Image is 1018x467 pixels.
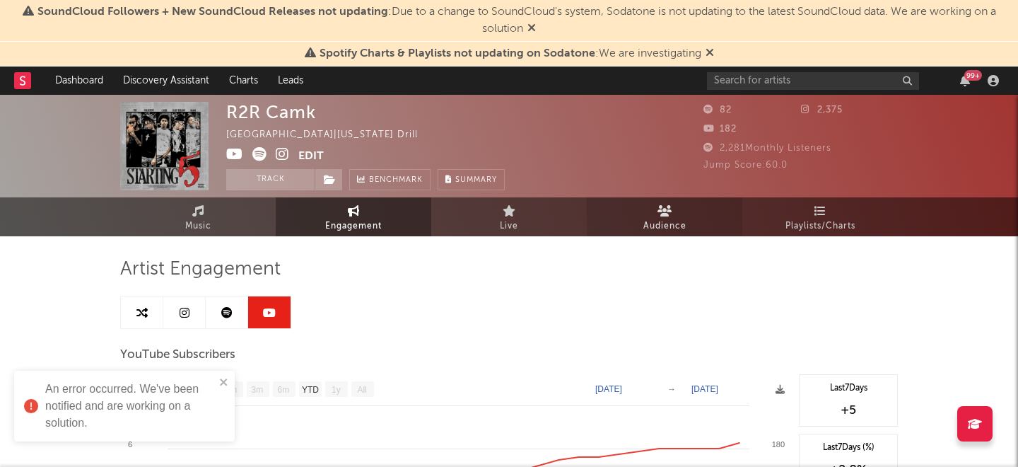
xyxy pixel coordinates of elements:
[37,6,388,18] span: SoundCloud Followers + New SoundCloud Releases not updating
[226,169,315,190] button: Track
[37,6,996,35] span: : Due to a change to SoundCloud's system, Sodatone is not updating to the latest SoundCloud data....
[113,67,219,95] a: Discovery Assistant
[960,75,970,86] button: 99+
[276,197,431,236] a: Engagement
[703,144,831,153] span: 2,281 Monthly Listeners
[703,125,737,134] span: 182
[703,105,732,115] span: 82
[785,218,855,235] span: Playlists/Charts
[45,381,215,432] div: An error occurred. We've been notified and are working on a solution.
[320,48,595,59] span: Spotify Charts & Playlists not updating on Sodatone
[268,67,313,95] a: Leads
[278,385,290,395] text: 6m
[807,402,890,419] div: +5
[527,23,536,35] span: Dismiss
[691,384,718,394] text: [DATE]
[302,385,319,395] text: YTD
[438,169,505,190] button: Summary
[252,385,264,395] text: 3m
[455,176,497,184] span: Summary
[500,218,518,235] span: Live
[226,127,434,144] div: [GEOGRAPHIC_DATA] | [US_STATE] Drill
[807,442,890,454] div: Last 7 Days (%)
[325,218,382,235] span: Engagement
[226,102,316,122] div: R2R Camk
[595,384,622,394] text: [DATE]
[807,382,890,395] div: Last 7 Days
[120,197,276,236] a: Music
[298,147,324,165] button: Edit
[742,197,898,236] a: Playlists/Charts
[431,197,587,236] a: Live
[120,261,281,278] span: Artist Engagement
[369,172,423,189] span: Benchmark
[357,385,366,395] text: All
[667,384,676,394] text: →
[703,161,788,170] span: Jump Score: 60.0
[219,67,268,95] a: Charts
[707,72,919,90] input: Search for artists
[706,48,714,59] span: Dismiss
[185,218,211,235] span: Music
[320,48,701,59] span: : We are investigating
[643,218,686,235] span: Audience
[772,440,785,449] text: 180
[587,197,742,236] a: Audience
[801,105,843,115] span: 2,375
[219,376,229,390] button: close
[964,70,982,81] div: 99 +
[349,169,431,190] a: Benchmark
[332,385,341,395] text: 1y
[120,347,235,364] span: YouTube Subscribers
[45,67,113,95] a: Dashboard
